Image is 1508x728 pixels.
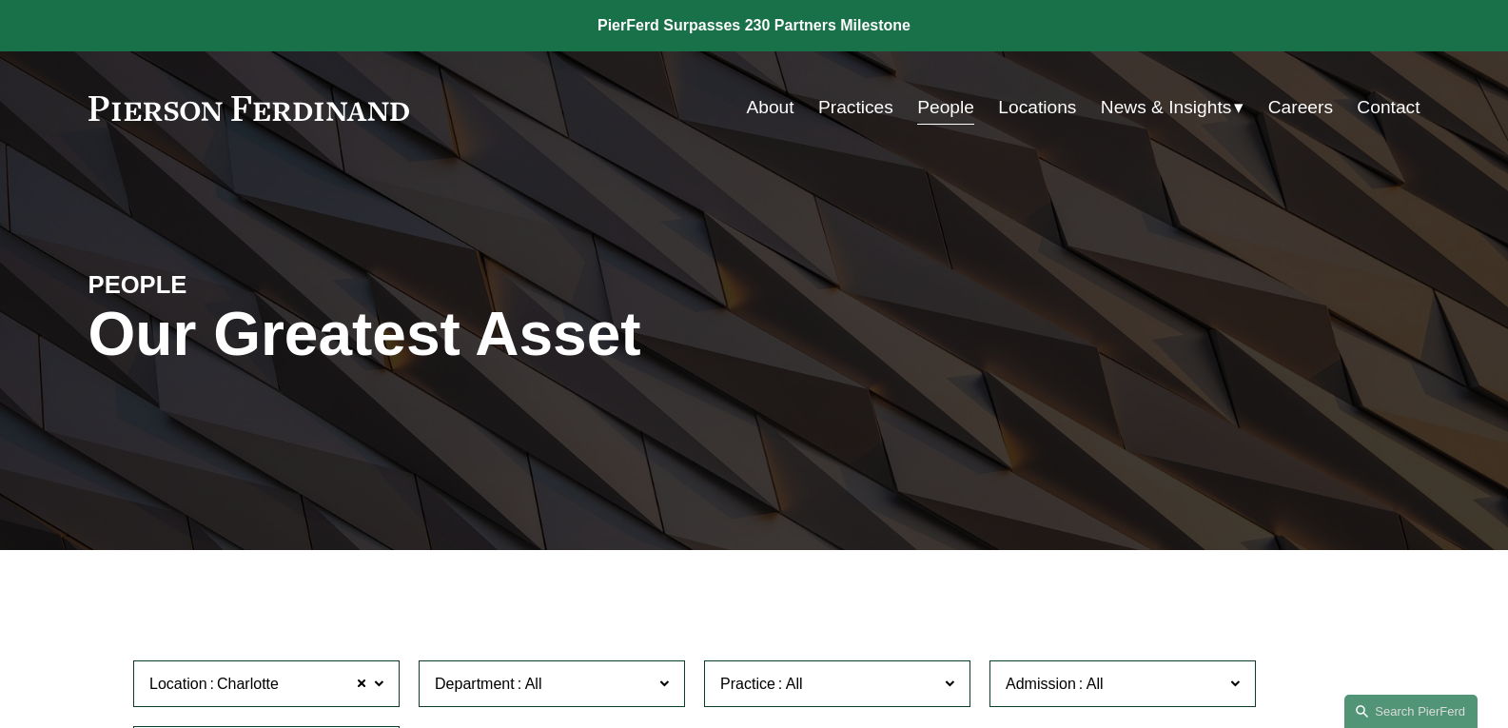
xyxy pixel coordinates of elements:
span: Admission [1006,676,1076,692]
h4: PEOPLE [88,269,421,300]
span: Department [435,676,515,692]
a: Search this site [1344,695,1478,728]
a: People [917,89,974,126]
a: Practices [818,89,893,126]
a: About [746,89,793,126]
a: folder dropdown [1101,89,1244,126]
span: Location [149,676,207,692]
span: News & Insights [1101,91,1232,125]
a: Locations [998,89,1076,126]
span: Practice [720,676,775,692]
h1: Our Greatest Asset [88,300,976,369]
span: Charlotte [217,672,279,697]
a: Careers [1268,89,1333,126]
a: Contact [1357,89,1420,126]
